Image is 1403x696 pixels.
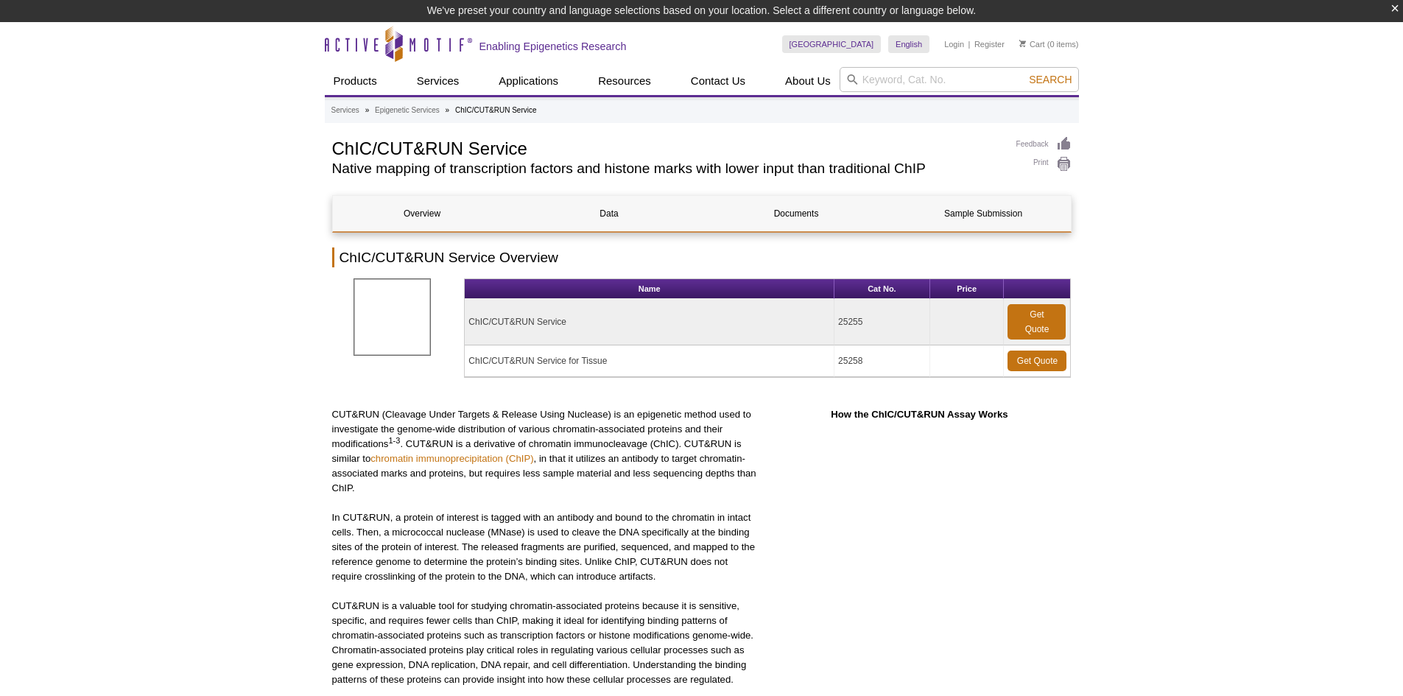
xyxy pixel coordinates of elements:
[888,35,929,53] a: English
[332,247,1072,267] h2: ChIC/CUT&RUN Service Overview
[479,40,627,53] h2: Enabling Epigenetics Research
[930,279,1005,299] th: Price
[408,67,468,95] a: Services
[370,453,533,464] a: chromatin immunoprecipitation (ChIP)
[968,35,971,53] li: |
[782,35,882,53] a: [GEOGRAPHIC_DATA]
[1016,156,1072,172] a: Print
[332,136,1002,158] h1: ChIC/CUT&RUN Service
[834,345,930,377] td: 25258
[589,67,660,95] a: Resources
[1016,136,1072,152] a: Feedback
[490,67,567,95] a: Applications
[325,67,386,95] a: Products
[840,67,1079,92] input: Keyword, Cat. No.
[332,407,757,496] p: CUT&RUN (Cleavage Under Targets & Release Using Nuclease) is an epigenetic method used to investi...
[465,345,834,377] td: ChIC/CUT&RUN Service for Tissue
[388,436,400,445] sup: 1-3
[332,162,1002,175] h2: Native mapping of transcription factors and histone marks with lower input than traditional ChIP
[1029,74,1072,85] span: Search
[365,106,370,114] li: »
[465,299,834,345] td: ChIC/CUT&RUN Service
[831,409,1008,420] strong: How the ChIC/CUT&RUN Assay Works
[446,106,450,114] li: »
[1024,73,1076,86] button: Search
[331,104,359,117] a: Services
[776,67,840,95] a: About Us
[1019,35,1079,53] li: (0 items)
[682,67,754,95] a: Contact Us
[834,299,930,345] td: 25255
[1008,304,1066,340] a: Get Quote
[333,196,512,231] a: Overview
[354,278,431,356] img: ChIC/CUT&RUN Service
[1019,40,1026,47] img: Your Cart
[834,279,930,299] th: Cat No.
[520,196,699,231] a: Data
[707,196,886,231] a: Documents
[455,106,537,114] li: ChIC/CUT&RUN Service
[1008,351,1066,371] a: Get Quote
[332,510,757,584] p: In CUT&RUN, a protein of interest is tagged with an antibody and bound to the chromatin in intact...
[332,599,757,687] p: CUT&RUN is a valuable tool for studying chromatin-associated proteins because it is sensitive, sp...
[894,196,1073,231] a: Sample Submission
[944,39,964,49] a: Login
[375,104,440,117] a: Epigenetic Services
[974,39,1005,49] a: Register
[1019,39,1045,49] a: Cart
[465,279,834,299] th: Name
